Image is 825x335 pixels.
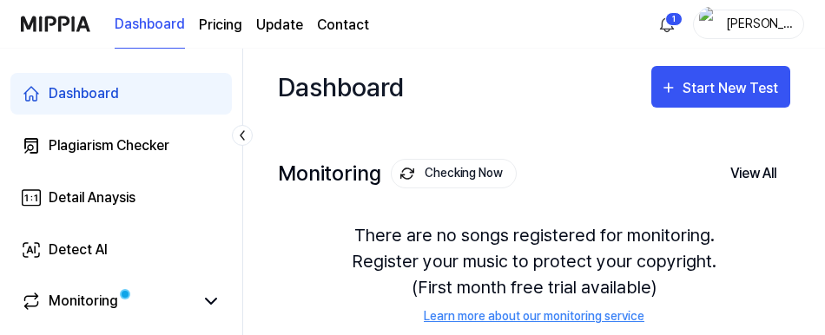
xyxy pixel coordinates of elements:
[49,135,169,156] div: Plagiarism Checker
[693,10,804,39] button: profile[PERSON_NAME]
[115,1,185,49] a: Dashboard
[716,155,790,192] button: View All
[10,177,232,219] a: Detail Anaysis
[278,66,404,108] div: Dashboard
[49,187,135,208] div: Detail Anaysis
[10,229,232,271] a: Detect AI
[699,7,720,42] img: profile
[49,83,119,104] div: Dashboard
[657,14,677,35] img: 알림
[256,15,303,36] a: Update
[10,73,232,115] a: Dashboard
[651,66,790,108] button: Start New Test
[400,167,414,181] img: monitoring Icon
[49,240,108,260] div: Detect AI
[10,125,232,167] a: Plagiarism Checker
[725,14,793,33] div: [PERSON_NAME]
[683,77,782,100] div: Start New Test
[199,15,242,36] a: Pricing
[317,15,369,36] a: Contact
[424,307,644,325] a: Learn more about our monitoring service
[391,159,517,188] button: Checking Now
[665,12,683,26] div: 1
[653,10,681,38] button: 알림1
[278,159,517,188] div: Monitoring
[49,291,118,312] div: Monitoring
[21,291,194,312] a: Monitoring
